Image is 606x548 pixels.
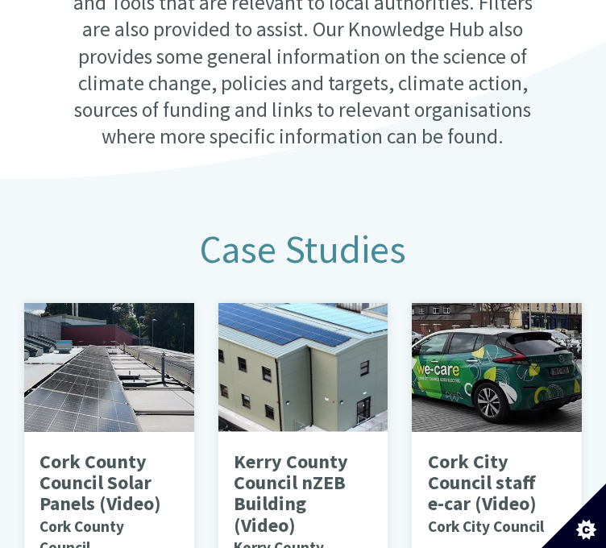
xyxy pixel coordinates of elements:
small: Cork City Council [428,517,544,536]
button: Set cookie preferences [542,484,606,548]
h2: Case Studies [12,228,594,271]
p: Cork City Council staff e-car (Video) [428,451,553,537]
